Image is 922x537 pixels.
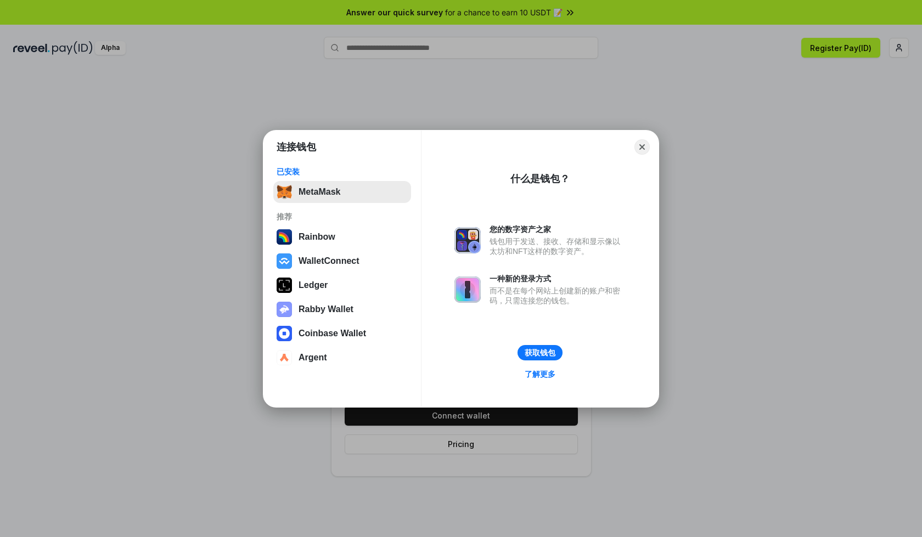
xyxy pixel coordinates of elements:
[277,326,292,341] img: svg+xml,%3Csvg%20width%3D%2228%22%20height%3D%2228%22%20viewBox%3D%220%200%2028%2028%22%20fill%3D...
[277,184,292,200] img: svg+xml,%3Csvg%20fill%3D%22none%22%20height%3D%2233%22%20viewBox%3D%220%200%2035%2033%22%20width%...
[490,286,626,306] div: 而不是在每个网站上创建新的账户和密码，只需连接您的钱包。
[277,229,292,245] img: svg+xml,%3Csvg%20width%3D%22120%22%20height%3D%22120%22%20viewBox%3D%220%200%20120%20120%22%20fil...
[518,345,563,360] button: 获取钱包
[273,181,411,203] button: MetaMask
[525,348,555,358] div: 获取钱包
[299,280,328,290] div: Ledger
[490,224,626,234] div: 您的数字资产之家
[299,329,366,338] div: Coinbase Wallet
[634,139,650,155] button: Close
[454,276,481,303] img: svg+xml,%3Csvg%20xmlns%3D%22http%3A%2F%2Fwww.w3.org%2F2000%2Fsvg%22%20fill%3D%22none%22%20viewBox...
[273,274,411,296] button: Ledger
[273,226,411,248] button: Rainbow
[273,250,411,272] button: WalletConnect
[273,347,411,369] button: Argent
[490,236,626,256] div: 钱包用于发送、接收、存储和显示像以太坊和NFT这样的数字资产。
[273,298,411,320] button: Rabby Wallet
[277,278,292,293] img: svg+xml,%3Csvg%20xmlns%3D%22http%3A%2F%2Fwww.w3.org%2F2000%2Fsvg%22%20width%3D%2228%22%20height%3...
[277,212,408,222] div: 推荐
[299,353,327,363] div: Argent
[510,172,570,185] div: 什么是钱包？
[490,274,626,284] div: 一种新的登录方式
[525,369,555,379] div: 了解更多
[299,232,335,242] div: Rainbow
[277,167,408,177] div: 已安装
[273,323,411,344] button: Coinbase Wallet
[277,350,292,365] img: svg+xml,%3Csvg%20width%3D%2228%22%20height%3D%2228%22%20viewBox%3D%220%200%2028%2028%22%20fill%3D...
[299,256,359,266] div: WalletConnect
[518,367,562,381] a: 了解更多
[454,227,481,253] img: svg+xml,%3Csvg%20xmlns%3D%22http%3A%2F%2Fwww.w3.org%2F2000%2Fsvg%22%20fill%3D%22none%22%20viewBox...
[277,253,292,269] img: svg+xml,%3Csvg%20width%3D%2228%22%20height%3D%2228%22%20viewBox%3D%220%200%2028%2028%22%20fill%3D...
[299,304,353,314] div: Rabby Wallet
[277,302,292,317] img: svg+xml,%3Csvg%20xmlns%3D%22http%3A%2F%2Fwww.w3.org%2F2000%2Fsvg%22%20fill%3D%22none%22%20viewBox...
[277,140,316,154] h1: 连接钱包
[299,187,340,197] div: MetaMask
